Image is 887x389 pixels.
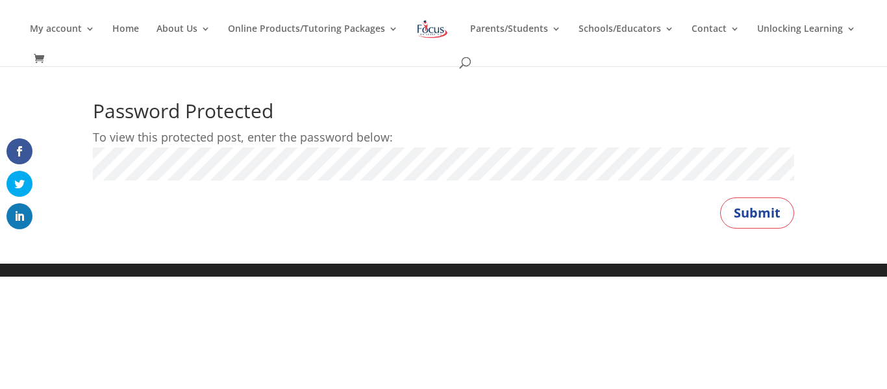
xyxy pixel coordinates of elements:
h1: Password Protected [93,101,794,127]
p: To view this protected post, enter the password below: [93,127,794,147]
a: Online Products/Tutoring Packages [228,24,398,55]
a: About Us [156,24,210,55]
a: Schools/Educators [579,24,674,55]
a: Parents/Students [470,24,561,55]
a: Contact [692,24,740,55]
img: Focus on Learning [416,18,449,41]
button: Submit [720,197,794,229]
a: Home [112,24,139,55]
a: Unlocking Learning [757,24,856,55]
a: My account [30,24,95,55]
